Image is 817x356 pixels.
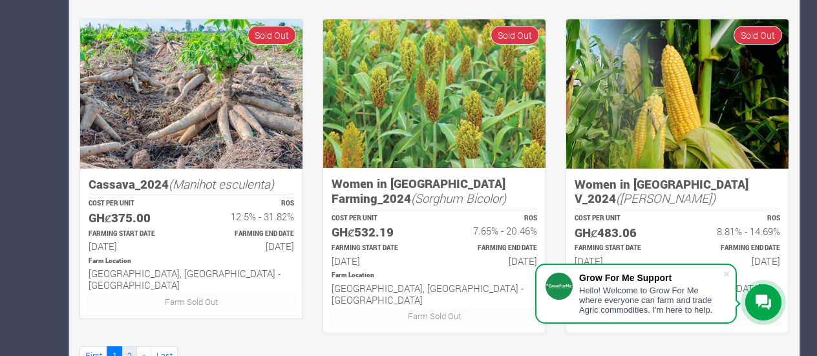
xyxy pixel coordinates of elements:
span: Sold Out [491,26,539,45]
p: Estimated Farming End Date [446,244,537,253]
img: growforme image [566,19,789,169]
h5: Women in [GEOGRAPHIC_DATA] Farming_2024 [332,176,537,205]
p: Location of Farm [332,271,537,280]
h5: GHȼ375.00 [89,211,180,225]
h6: 12.5% - 31.82% [203,211,294,222]
p: ROS [689,214,780,224]
p: Location of Farm [89,257,294,266]
h6: [GEOGRAPHIC_DATA], [GEOGRAPHIC_DATA] - [GEOGRAPHIC_DATA] [89,267,294,291]
h5: Women in [GEOGRAPHIC_DATA] V_2024 [575,177,780,206]
h6: [DATE] [89,240,180,252]
h6: [DATE] [203,240,294,252]
i: (Manihot esculenta) [169,176,274,192]
div: Grow For Me Support [579,273,723,283]
span: Sold Out [734,26,782,45]
i: ([PERSON_NAME]) [616,190,716,206]
p: Estimated Farming Start Date [332,244,423,253]
p: COST PER UNIT [89,199,180,209]
span: Sold Out [248,26,296,45]
p: Estimated Farming Start Date [89,229,180,239]
h5: GHȼ483.06 [575,225,666,240]
p: Estimated Farming End Date [203,229,294,239]
h6: 8.81% - 14.69% [689,225,780,237]
i: (Sorghum Bicolor) [411,190,506,206]
img: growforme image [323,19,546,168]
h6: [DATE] [575,255,666,267]
h6: [DATE] [446,255,537,267]
p: Estimated Farming Start Date [575,244,666,253]
p: Estimated Farming End Date [689,244,780,253]
p: ROS [203,199,294,209]
h6: 7.65% - 20.46% [446,225,537,236]
h6: [DATE] [332,255,423,267]
p: ROS [446,214,537,224]
img: growforme image [80,19,302,169]
h6: [GEOGRAPHIC_DATA], [GEOGRAPHIC_DATA] - [GEOGRAPHIC_DATA] [332,282,537,306]
p: COST PER UNIT [575,214,666,224]
h6: [DATE] [689,255,780,267]
h5: Cassava_2024 [89,177,294,192]
div: Hello! Welcome to Grow For Me where everyone can farm and trade Agric commodities. I'm here to help. [579,286,723,315]
h5: GHȼ532.19 [332,225,423,240]
p: COST PER UNIT [332,214,423,224]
